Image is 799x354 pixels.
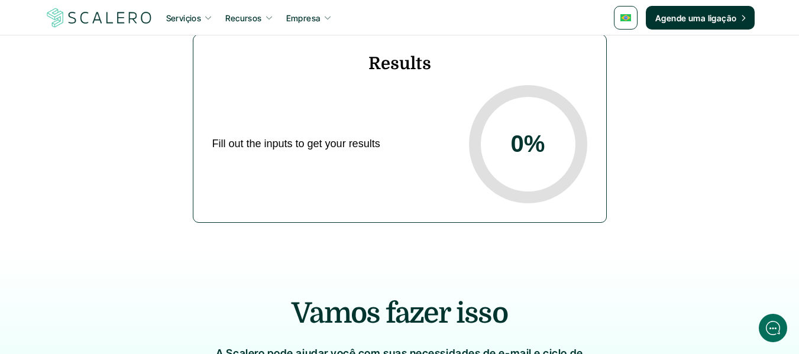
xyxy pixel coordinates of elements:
p: Recursos [225,12,261,24]
h2: Let us know if we can help with lifecycle marketing. [18,79,219,135]
span: New conversation [76,164,142,173]
img: Scalero company logo [45,7,154,29]
h1: Hi! Welcome to [GEOGRAPHIC_DATA]. [18,57,219,76]
h4: Results [212,54,587,73]
iframe: gist-messenger-bubble-iframe [759,314,787,342]
button: New conversation [18,157,218,180]
p: Agende uma ligação [655,12,737,24]
span: Fill out the inputs to get your results [212,138,452,150]
p: Empresa [286,12,321,24]
span: 0 % [511,131,545,157]
a: Scalero company logo [45,7,154,28]
span: We run on Gist [99,278,150,285]
a: Agende uma ligação [646,6,755,30]
p: Serviçios [166,12,202,24]
h2: Vamos fazer isso [92,294,707,333]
